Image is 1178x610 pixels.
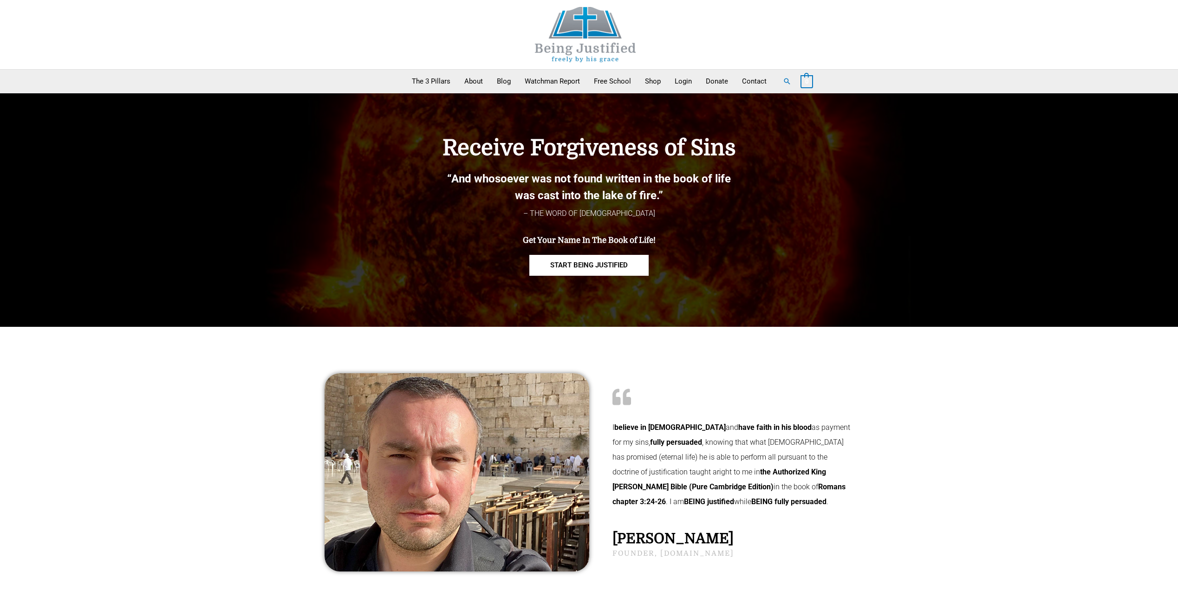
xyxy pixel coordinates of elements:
[612,532,854,545] h2: [PERSON_NAME]
[394,135,784,161] h4: Receive Forgiveness of Sins
[805,78,808,85] span: 0
[447,172,731,202] b: “And whosoever was not found written in the book of life was cast into the lake of fire.”
[405,70,774,93] nav: Primary Site Navigation
[612,482,846,506] b: Romans chapter 3:24-26
[394,236,784,245] h4: Get Your Name In The Book of Life!
[684,497,734,506] b: BEING justified
[529,255,649,276] a: START BEING JUSTIFIED
[457,70,490,93] a: About
[490,70,518,93] a: Blog
[612,467,826,491] b: the Authorized King [PERSON_NAME] Bible (Pure Cambridge Edition)
[614,423,726,432] b: believe in [DEMOGRAPHIC_DATA]
[783,77,791,85] a: Search button
[735,70,774,93] a: Contact
[801,77,813,85] a: View Shopping Cart, empty
[751,497,827,506] b: BEING fully persuaded
[587,70,638,93] a: Free School
[638,70,668,93] a: Shop
[518,70,587,93] a: Watchman Report
[650,438,702,447] b: fully persuaded
[612,420,854,509] p: I and as payment for my sins, , knowing that what [DEMOGRAPHIC_DATA] has promised (eternal life) ...
[516,7,655,62] img: Being Justified
[612,550,854,557] h2: founder, [DOMAIN_NAME]
[738,423,812,432] b: have faith in his blood
[405,70,457,93] a: The 3 Pillars
[699,70,735,93] a: Donate
[523,209,655,218] span: – THE WORD OF [DEMOGRAPHIC_DATA]
[550,262,628,269] span: START BEING JUSTIFIED
[668,70,699,93] a: Login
